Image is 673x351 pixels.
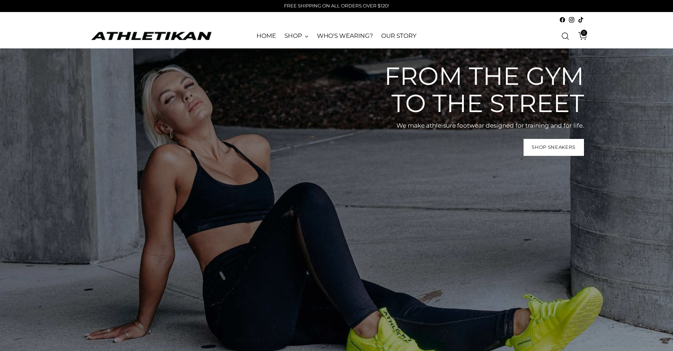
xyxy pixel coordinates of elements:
[573,29,587,43] a: Open cart modal
[558,29,572,43] a: Open search modal
[372,63,584,117] h2: From the gym to the street
[284,28,308,44] a: SHOP
[89,30,213,41] a: ATHLETIKAN
[372,121,584,130] p: We make athleisure footwear designed for training and for life.
[532,144,575,151] span: Shop Sneakers
[581,30,587,36] span: 0
[317,28,373,44] a: WHO'S WEARING?
[524,139,584,156] a: Shop Sneakers
[284,2,389,10] p: FREE SHIPPING ON ALL ORDERS OVER $120!
[381,28,416,44] a: OUR STORY
[256,28,276,44] a: HOME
